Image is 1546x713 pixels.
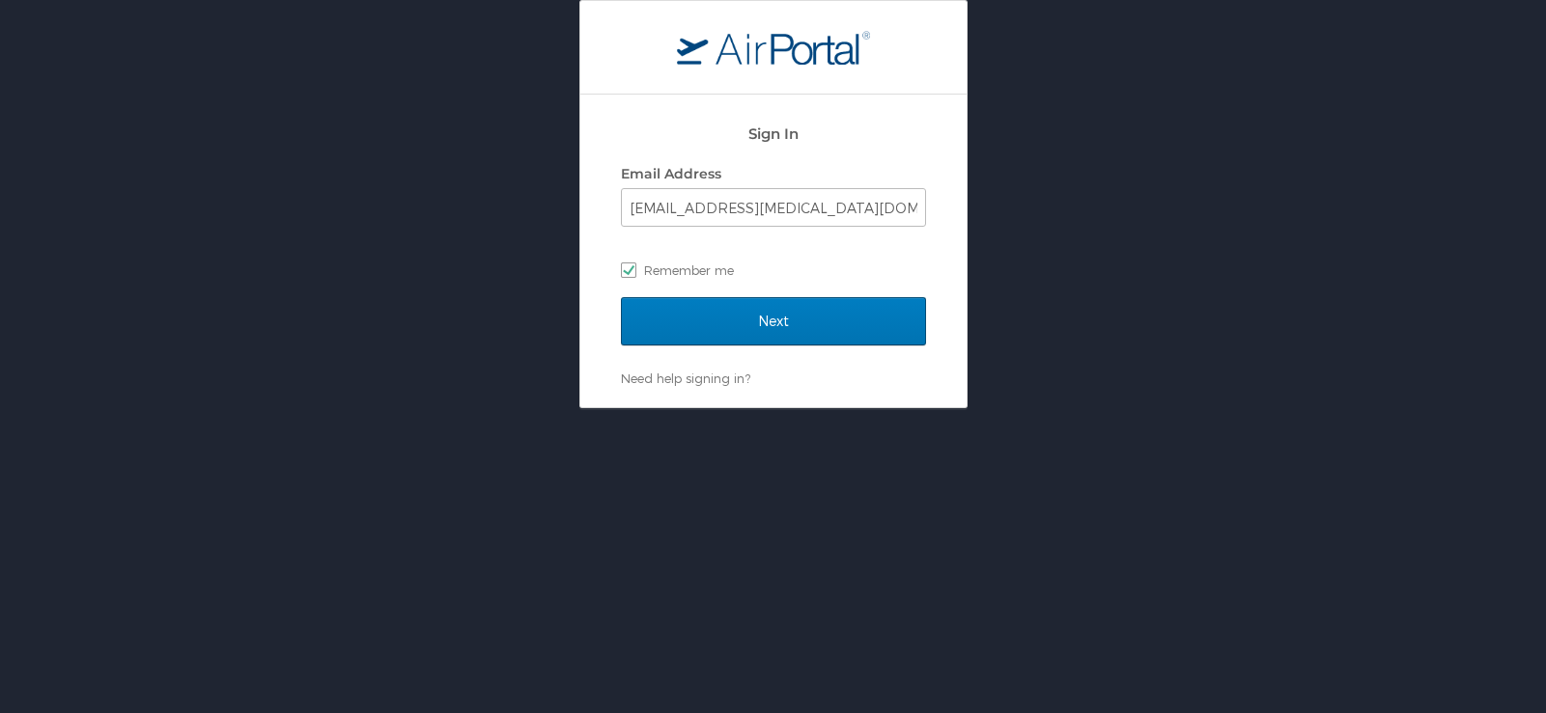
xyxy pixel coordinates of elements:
h2: Sign In [621,123,926,146]
label: Remember me [621,256,926,285]
label: Email Address [621,165,721,182]
input: Next [621,297,926,345]
a: Need help signing in? [621,370,750,386]
img: logo [677,30,870,65]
